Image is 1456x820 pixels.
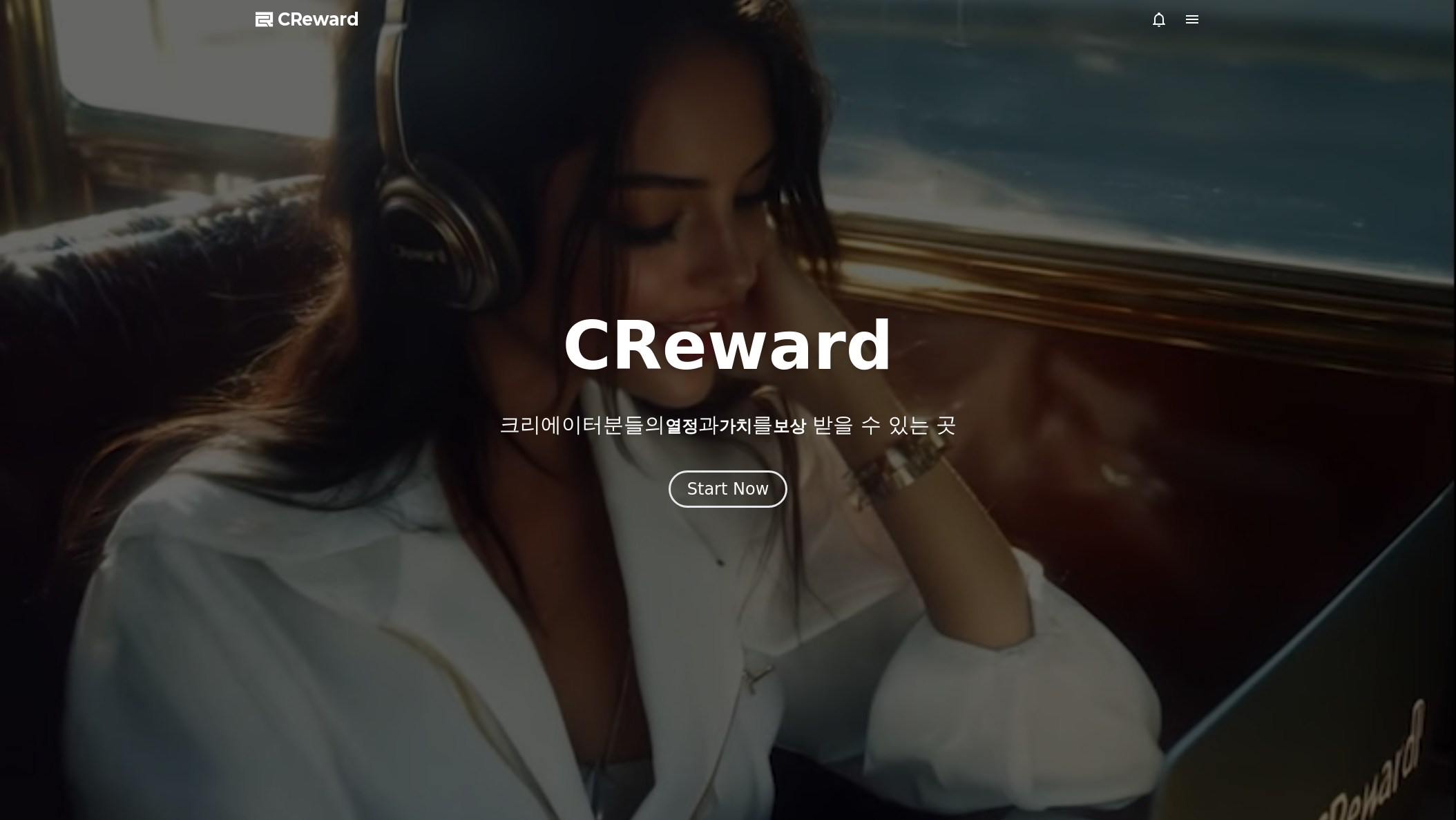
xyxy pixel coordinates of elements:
[719,417,752,436] span: 가치
[669,484,788,497] a: Start Now
[499,412,957,437] p: 크리에이터분들의 과 를 받을 수 있는 곳
[669,470,788,508] button: Start Now
[256,8,359,30] a: CReward
[773,417,806,436] span: 보상
[665,417,698,436] span: 열정
[278,8,359,30] span: CReward
[687,478,769,500] div: Start Now
[562,313,893,379] h1: CReward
